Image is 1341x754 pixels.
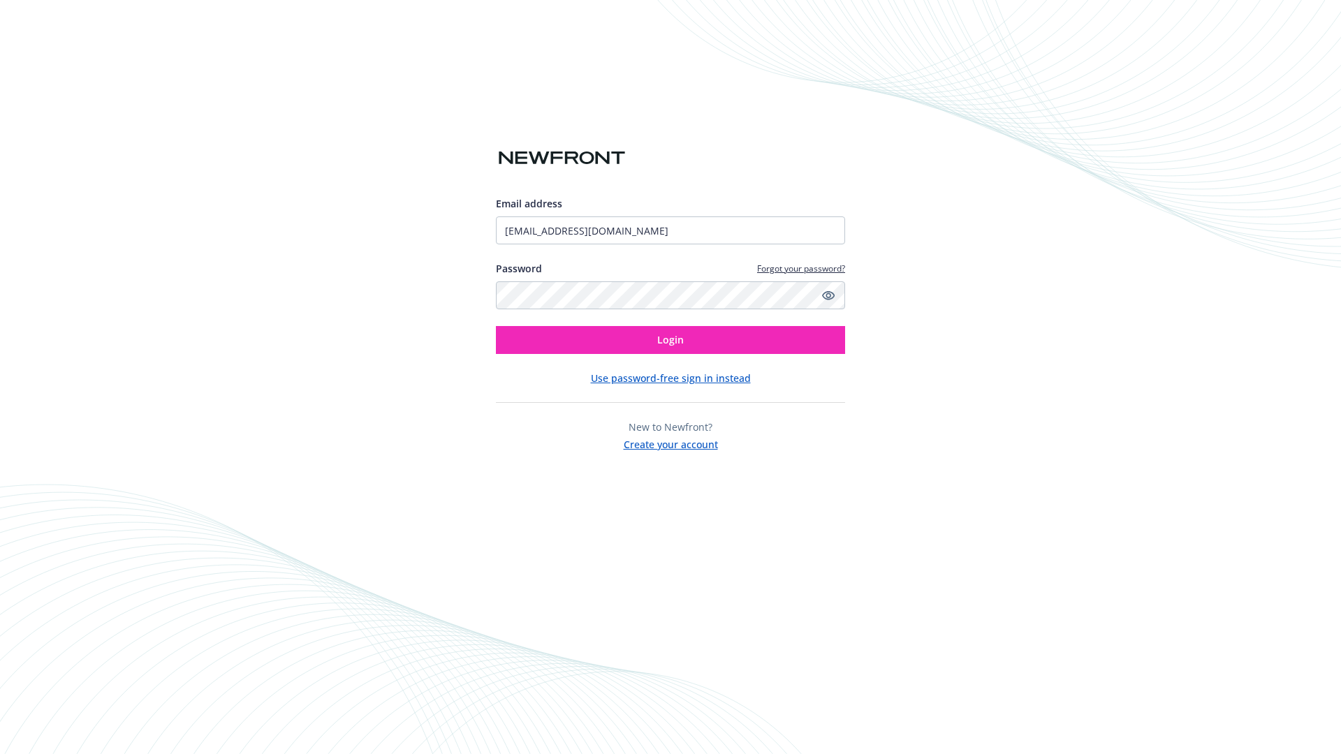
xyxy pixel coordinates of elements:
[657,333,684,346] span: Login
[629,420,712,434] span: New to Newfront?
[496,197,562,210] span: Email address
[496,281,845,309] input: Enter your password
[496,216,845,244] input: Enter your email
[496,326,845,354] button: Login
[591,371,751,385] button: Use password-free sign in instead
[757,263,845,274] a: Forgot your password?
[496,146,628,170] img: Newfront logo
[496,261,542,276] label: Password
[624,434,718,452] button: Create your account
[820,287,837,304] a: Show password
